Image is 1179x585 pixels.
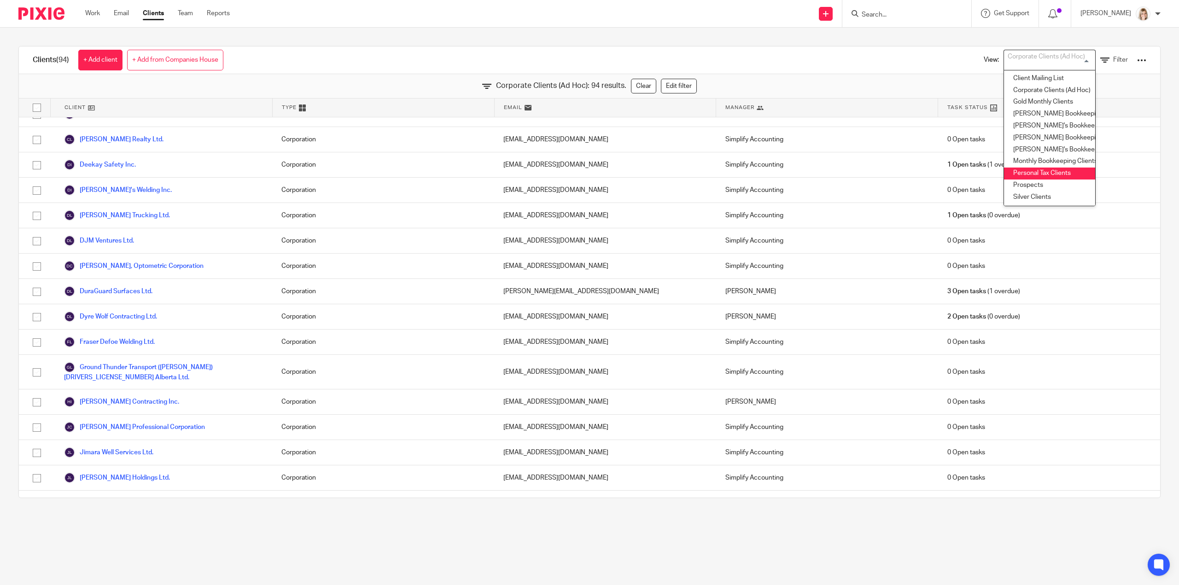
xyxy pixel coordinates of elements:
[494,152,716,177] div: [EMAIL_ADDRESS][DOMAIN_NAME]
[1004,120,1095,132] li: [PERSON_NAME]'s Bookkeeping Clients
[64,185,172,196] a: [PERSON_NAME]'s Welding Inc.
[64,447,153,458] a: Jimara Well Services Ltd.
[64,159,136,170] a: Deekay Safety Inc.
[33,55,69,65] h1: Clients
[947,448,985,457] span: 0 Open tasks
[947,397,985,406] span: 0 Open tasks
[494,465,716,490] div: [EMAIL_ADDRESS][DOMAIN_NAME]
[494,304,716,329] div: [EMAIL_ADDRESS][DOMAIN_NAME]
[272,152,494,177] div: Corporation
[272,440,494,465] div: Corporation
[85,9,100,18] a: Work
[494,491,716,515] div: [EMAIL_ADDRESS][DOMAIN_NAME]
[207,9,230,18] a: Reports
[1004,108,1095,120] li: [PERSON_NAME] Bookkeeping Clients
[1113,57,1128,63] span: Filter
[716,389,938,414] div: [PERSON_NAME]
[716,178,938,203] div: Simplify Accounting
[947,473,985,482] span: 0 Open tasks
[947,287,1020,296] span: (1 overdue)
[64,422,75,433] img: svg%3E
[178,9,193,18] a: Team
[716,152,938,177] div: Simplify Accounting
[716,330,938,354] div: Simplify Accounting
[1136,6,1150,21] img: Tayler%20Headshot%20Compressed%20Resized%202.jpg
[716,304,938,329] div: [PERSON_NAME]
[716,415,938,440] div: Simplify Accounting
[272,415,494,440] div: Corporation
[494,228,716,253] div: [EMAIL_ADDRESS][DOMAIN_NAME]
[64,235,75,246] img: svg%3E
[947,160,1020,169] span: (1 overdue)
[114,9,129,18] a: Email
[1004,144,1095,156] li: [PERSON_NAME]'s Bookkeeping Clients
[716,491,938,515] div: Simplify Accounting
[1004,168,1095,180] li: Personal Tax Clients
[716,279,938,304] div: [PERSON_NAME]
[64,104,86,111] span: Client
[494,254,716,278] div: [EMAIL_ADDRESS][DOMAIN_NAME]
[1004,73,1095,85] li: Client Mailing List
[64,422,205,433] a: [PERSON_NAME] Professional Corporation
[64,134,163,145] a: [PERSON_NAME] Realty Ltd.
[282,104,297,111] span: Type
[716,254,938,278] div: Simplify Accounting
[947,367,985,376] span: 0 Open tasks
[716,440,938,465] div: Simplify Accounting
[494,330,716,354] div: [EMAIL_ADDRESS][DOMAIN_NAME]
[947,185,985,195] span: 0 Open tasks
[631,79,656,93] a: Clear
[947,135,985,144] span: 0 Open tasks
[494,279,716,304] div: [PERSON_NAME][EMAIL_ADDRESS][DOMAIN_NAME]
[64,362,263,382] a: Ground Thunder Transport ([PERSON_NAME]) [DRIVERS_LICENSE_NUMBER] Alberta Ltd.
[64,447,75,458] img: svg%3E
[861,11,944,19] input: Search
[494,127,716,152] div: [EMAIL_ADDRESS][DOMAIN_NAME]
[64,286,75,297] img: svg%3E
[494,440,716,465] div: [EMAIL_ADDRESS][DOMAIN_NAME]
[64,362,75,373] img: svg%3E
[716,228,938,253] div: Simplify Accounting
[64,134,75,145] img: svg%3E
[1004,96,1095,108] li: Gold Monthly Clients
[947,312,1020,321] span: (0 overdue)
[272,491,494,515] div: Corporation
[64,336,155,348] a: Fraser Defoe Welding Ltd.
[994,10,1029,17] span: Get Support
[1004,132,1095,144] li: [PERSON_NAME] Bookkeeping Clients
[504,104,522,111] span: Email
[64,261,204,272] a: [PERSON_NAME], Optometric Corporation
[64,261,75,272] img: svg%3E
[127,50,223,70] a: + Add from Companies House
[272,127,494,152] div: Corporation
[272,389,494,414] div: Corporation
[56,56,69,64] span: (94)
[272,178,494,203] div: Corporation
[1004,180,1095,191] li: Prospects
[272,355,494,389] div: Corporation
[1004,156,1095,168] li: Monthly Bookkeeping Clients
[272,279,494,304] div: Corporation
[64,235,134,246] a: DJM Ventures Ltd.
[1005,52,1090,68] input: Search for option
[64,472,75,483] img: svg%3E
[64,210,170,221] a: [PERSON_NAME] Trucking Ltd.
[272,203,494,228] div: Corporation
[64,185,75,196] img: svg%3E
[725,104,754,111] span: Manager
[1080,9,1131,18] p: [PERSON_NAME]
[947,312,986,321] span: 2 Open tasks
[143,9,164,18] a: Clients
[28,99,46,116] input: Select all
[64,210,75,221] img: svg%3E
[272,330,494,354] div: Corporation
[64,286,152,297] a: DuraGuard Surfaces Ltd.
[970,46,1146,74] div: View:
[64,472,170,483] a: [PERSON_NAME] Holdings Ltd.
[64,396,179,407] a: [PERSON_NAME] Contracting Inc.
[947,236,985,245] span: 0 Open tasks
[947,337,985,347] span: 0 Open tasks
[716,355,938,389] div: Simplify Accounting
[494,415,716,440] div: [EMAIL_ADDRESS][DOMAIN_NAME]
[494,389,716,414] div: [EMAIL_ADDRESS][DOMAIN_NAME]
